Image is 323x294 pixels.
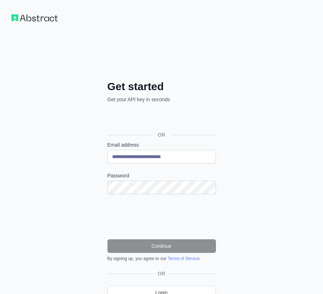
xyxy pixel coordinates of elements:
span: OR [155,270,168,277]
span: OR [152,131,171,138]
h2: Get started [107,80,216,93]
iframe: reCAPTCHA [107,203,216,231]
a: Terms of Service [168,256,200,261]
label: Email address [107,141,216,148]
button: Continue [107,239,216,253]
label: Password [107,172,216,179]
iframe: Sign in with Google Button [104,111,218,127]
p: Get your API key in seconds [107,96,216,103]
div: By signing up, you agree to our . [107,256,216,261]
img: Workflow [11,14,58,21]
